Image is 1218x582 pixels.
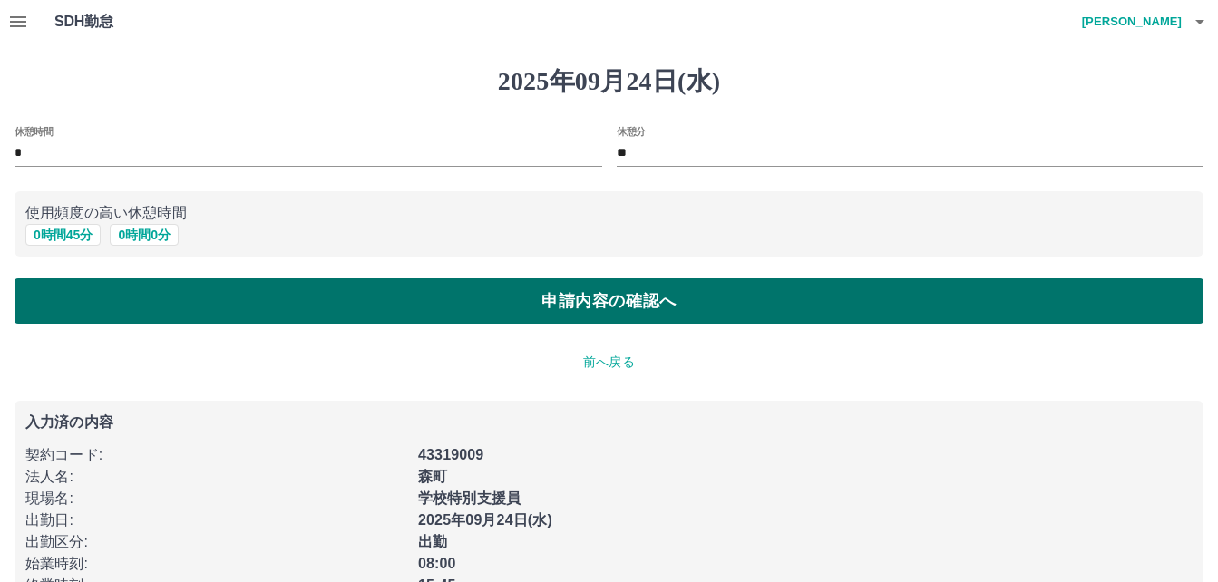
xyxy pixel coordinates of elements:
[418,512,552,528] b: 2025年09月24日(水)
[25,531,407,553] p: 出勤区分 :
[25,415,1193,430] p: 入力済の内容
[25,202,1193,224] p: 使用頻度の高い休憩時間
[418,556,456,571] b: 08:00
[15,66,1203,97] h1: 2025年09月24日(水)
[15,353,1203,372] p: 前へ戻る
[110,224,179,246] button: 0時間0分
[25,444,407,466] p: 契約コード :
[25,466,407,488] p: 法人名 :
[418,534,447,549] b: 出勤
[25,224,101,246] button: 0時間45分
[15,124,53,138] label: 休憩時間
[25,553,407,575] p: 始業時刻 :
[25,509,407,531] p: 出勤日 :
[617,124,646,138] label: 休憩分
[25,488,407,509] p: 現場名 :
[418,490,521,506] b: 学校特別支援員
[15,278,1203,324] button: 申請内容の確認へ
[418,469,447,484] b: 森町
[418,447,483,462] b: 43319009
